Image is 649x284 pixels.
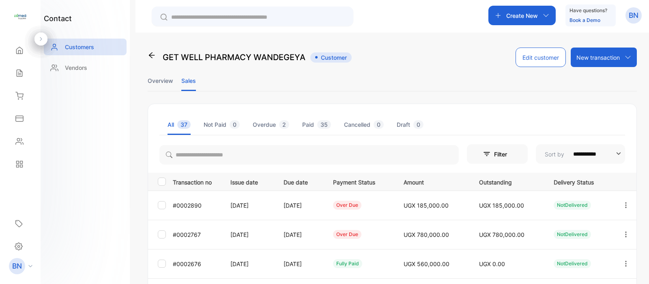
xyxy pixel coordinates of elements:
img: logo [14,11,26,23]
p: Delivery Status [554,176,605,186]
p: Issue date [230,176,267,186]
li: Overdue [253,114,289,135]
p: Outstanding [479,176,537,186]
span: 0 [230,120,240,129]
li: Sales [181,70,196,91]
p: New transaction [576,53,620,62]
span: UGX 185,000.00 [404,202,449,209]
li: Overview [148,70,173,91]
span: UGX 560,000.00 [404,260,449,267]
span: Customer [310,52,352,63]
div: over due [333,201,361,210]
span: 37 [177,120,191,129]
span: 0 [413,120,423,129]
p: Transaction no [173,176,220,186]
p: #0002676 [173,260,220,268]
p: Sort by [545,150,564,158]
a: Book a Demo [569,17,600,23]
span: UGX 185,000.00 [479,202,524,209]
div: over due [333,230,361,239]
div: NotDelivered [554,259,591,268]
p: Create New [506,11,538,20]
p: Customers [65,43,94,51]
div: NotDelivered [554,230,591,239]
button: Create New [488,6,556,25]
span: 0 [374,120,384,129]
p: [DATE] [230,230,267,239]
li: Paid [302,114,331,135]
li: Cancelled [344,114,384,135]
h1: contact [44,13,72,24]
span: 2 [279,120,289,129]
span: UGX 0.00 [479,260,505,267]
span: 35 [317,120,331,129]
div: NotDelivered [554,201,591,210]
p: BN [12,261,22,271]
p: #0002767 [173,230,220,239]
a: Vendors [44,59,127,76]
span: UGX 780,000.00 [404,231,449,238]
li: Not Paid [204,114,240,135]
p: Due date [284,176,316,186]
button: BN [625,6,642,25]
iframe: LiveChat chat widget [615,250,649,284]
span: UGX 780,000.00 [479,231,524,238]
p: [DATE] [284,201,316,210]
a: Customers [44,39,127,55]
p: Have questions? [569,7,607,15]
div: fully paid [333,259,362,268]
p: Amount [404,176,462,186]
button: Sort by [536,144,625,164]
p: [DATE] [230,201,267,210]
button: Edit customer [516,48,566,67]
p: #0002890 [173,201,220,210]
p: BN [629,10,638,21]
li: Draft [397,114,423,135]
p: [DATE] [284,230,316,239]
p: [DATE] [230,260,267,268]
p: [DATE] [284,260,316,268]
p: Payment Status [333,176,387,186]
li: All [168,114,191,135]
p: GET WELL PHARMACY WANDEGEYA [163,51,305,63]
p: Vendors [65,63,87,72]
